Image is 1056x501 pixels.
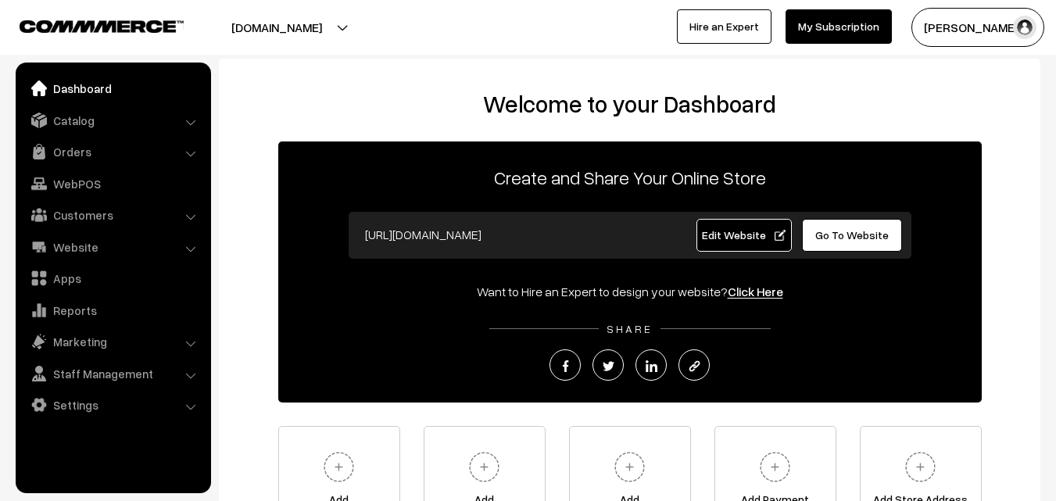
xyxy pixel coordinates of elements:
img: plus.svg [317,446,360,488]
a: Customers [20,201,206,229]
a: Website [20,233,206,261]
a: Catalog [20,106,206,134]
a: Hire an Expert [677,9,771,44]
a: Staff Management [20,360,206,388]
img: plus.svg [608,446,651,488]
button: [DOMAIN_NAME] [177,8,377,47]
a: Go To Website [802,219,903,252]
img: user [1013,16,1036,39]
img: plus.svg [754,446,796,488]
img: plus.svg [899,446,942,488]
a: Click Here [728,284,783,299]
span: SHARE [599,322,660,335]
a: Orders [20,138,206,166]
a: Reports [20,296,206,324]
a: COMMMERCE [20,16,156,34]
button: [PERSON_NAME] [911,8,1044,47]
span: Go To Website [815,228,889,242]
a: Settings [20,391,206,419]
img: COMMMERCE [20,20,184,32]
span: Edit Website [702,228,786,242]
a: WebPOS [20,170,206,198]
a: Edit Website [696,219,792,252]
p: Create and Share Your Online Store [278,163,982,191]
a: Apps [20,264,206,292]
a: My Subscription [786,9,892,44]
div: Want to Hire an Expert to design your website? [278,282,982,301]
a: Dashboard [20,74,206,102]
a: Marketing [20,327,206,356]
img: plus.svg [463,446,506,488]
h2: Welcome to your Dashboard [234,90,1025,118]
